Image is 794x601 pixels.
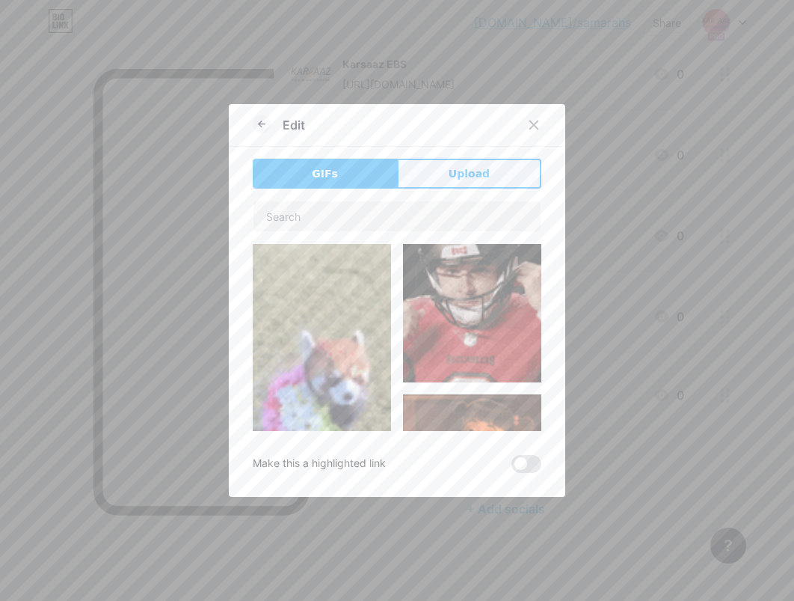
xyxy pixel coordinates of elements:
[312,166,338,182] span: GIFs
[397,159,541,189] button: Upload
[253,455,386,473] div: Make this a highlighted link
[253,201,541,231] input: Search
[253,159,397,189] button: GIFs
[253,244,391,491] img: Gihpy
[449,166,490,182] span: Upload
[403,244,541,382] img: Gihpy
[403,394,541,472] img: Gihpy
[283,116,305,134] div: Edit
